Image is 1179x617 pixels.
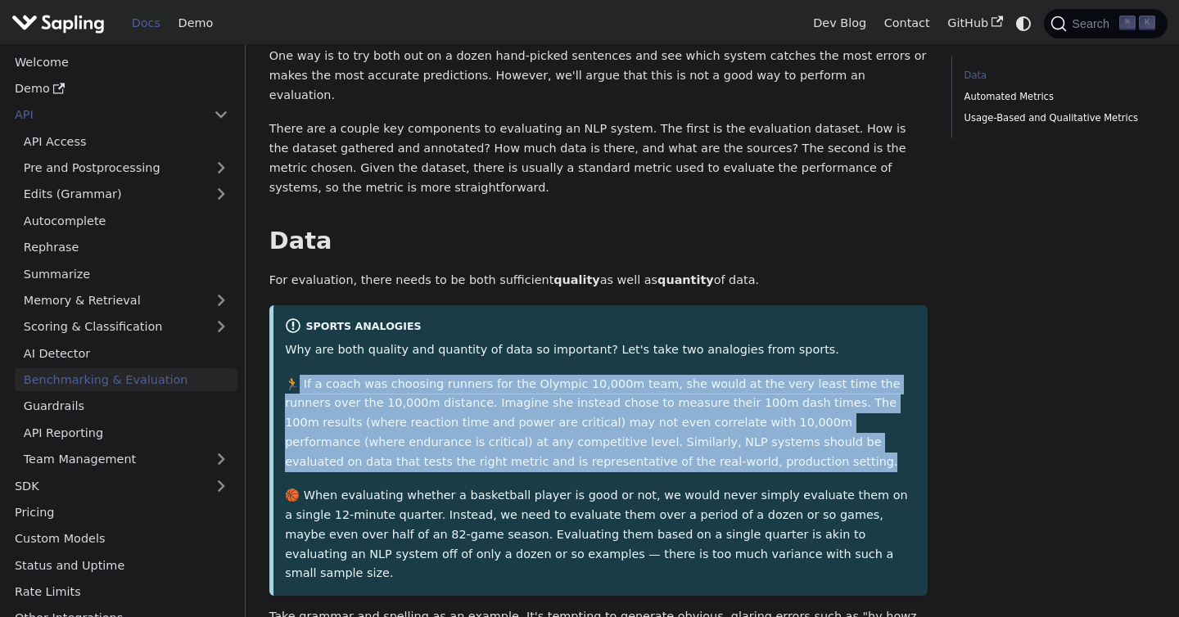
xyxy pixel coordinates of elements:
[15,368,237,392] a: Benchmarking & Evaluation
[657,273,714,286] strong: quantity
[964,68,1150,83] a: Data
[285,318,916,337] div: Sports Analogies
[285,375,916,472] p: 🏃 If a coach was choosing runners for the Olympic 10,000m team, she would at the very least time ...
[6,580,237,604] a: Rate Limits
[15,236,237,259] a: Rephrase
[964,89,1150,105] a: Automated Metrics
[11,11,105,35] img: Sapling.ai
[269,227,928,256] h2: Data
[15,394,237,418] a: Guardrails
[123,11,169,36] a: Docs
[15,448,237,471] a: Team Management
[6,50,237,74] a: Welcome
[285,340,916,360] p: Why are both quality and quantity of data so important? Let's take two analogies from sports.
[1044,9,1167,38] button: Search (Command+K)
[6,501,237,525] a: Pricing
[15,262,237,286] a: Summarize
[15,315,237,339] a: Scoring & Classification
[6,103,205,127] a: API
[285,486,916,583] p: 🏀 When evaluating whether a basketball player is good or not, we would never simply evaluate them...
[269,47,928,105] p: One way is to try both out on a dozen hand-picked sentences and see which system catches the most...
[15,341,237,365] a: AI Detector
[15,421,237,444] a: API Reporting
[964,110,1150,126] a: Usage-Based and Qualitative Metrics
[1067,17,1119,30] span: Search
[205,474,237,498] button: Expand sidebar category 'SDK'
[205,103,237,127] button: Collapse sidebar category 'API'
[15,289,237,313] a: Memory & Retrieval
[269,119,928,197] p: There are a couple key components to evaluating an NLP system. The first is the evaluation datase...
[15,129,237,153] a: API Access
[11,11,111,35] a: Sapling.ai
[1012,11,1036,35] button: Switch between dark and light mode (currently system mode)
[6,553,237,577] a: Status and Uptime
[553,273,599,286] strong: quality
[6,527,237,551] a: Custom Models
[269,271,928,290] p: For evaluation, there needs to be both sufficient as well as of data.
[1119,16,1136,30] kbd: ⌘
[6,77,237,101] a: Demo
[938,11,1011,36] a: GitHub
[15,182,237,206] a: Edits (Grammar)
[1139,16,1155,30] kbd: K
[15,209,237,232] a: Autocomplete
[875,11,939,36] a: Contact
[6,474,205,498] a: SDK
[804,11,874,36] a: Dev Blog
[169,11,222,36] a: Demo
[15,156,237,180] a: Pre and Postprocessing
